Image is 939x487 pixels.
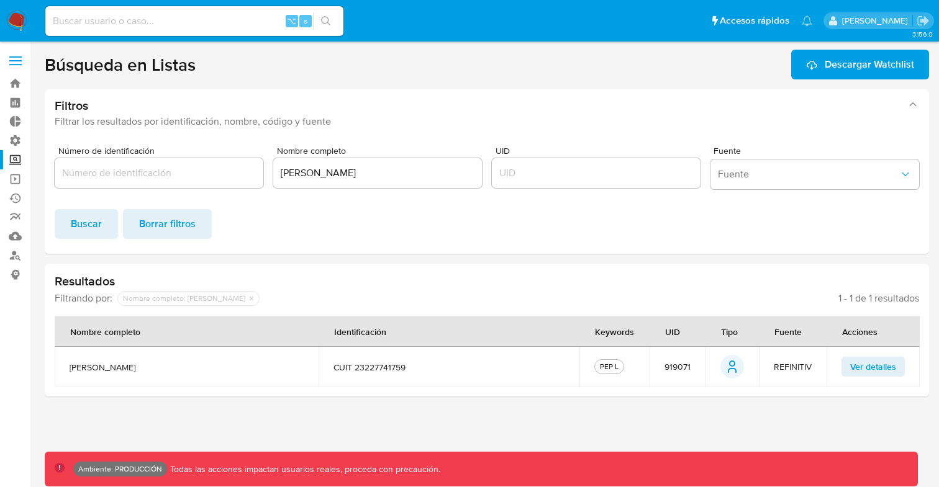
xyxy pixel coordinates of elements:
[917,14,930,27] a: Salir
[842,15,912,27] p: lucio.romano@mercadolibre.com
[802,16,812,26] a: Notificaciones
[45,13,343,29] input: Buscar usuario o caso...
[78,467,162,471] p: Ambiente: PRODUCCIÓN
[720,14,789,27] span: Accesos rápidos
[304,15,307,27] span: s
[167,463,440,475] p: Todas las acciones impactan usuarios reales, proceda con precaución.
[287,15,296,27] span: ⌥
[313,12,338,30] button: search-icon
